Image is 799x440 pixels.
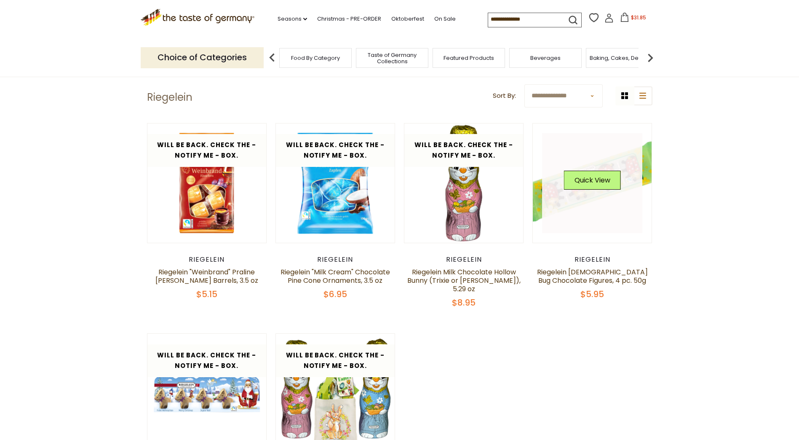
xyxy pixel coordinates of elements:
a: Baking, Cakes, Desserts [590,55,655,61]
p: Choice of Categories [141,47,264,68]
a: Taste of Germany Collections [358,52,426,64]
img: Riegelein [404,123,524,243]
a: Food By Category [291,55,340,61]
div: Riegelein [147,255,267,264]
div: Riegelein [532,255,652,264]
a: Christmas - PRE-ORDER [317,14,381,24]
span: $5.95 [580,288,604,300]
img: next arrow [642,49,659,66]
a: On Sale [434,14,456,24]
div: Riegelein [275,255,395,264]
div: Riegelein [404,255,524,264]
a: Seasons [278,14,307,24]
span: $31.85 [631,14,646,21]
img: Riegelein [276,123,395,243]
a: Riegelein [DEMOGRAPHIC_DATA] Bug Chocolate Figures, 4 pc. 50g [537,267,648,285]
img: Riegelein [147,123,267,243]
a: Riegelein "Milk Cream" Chocolate Pine Cone Ornaments, 3.5 oz [281,267,390,285]
h1: Riegelein [147,91,192,104]
img: previous arrow [264,49,281,66]
a: Featured Products [444,55,494,61]
button: Quick View [564,171,621,190]
button: $31.85 [615,13,651,25]
label: Sort By: [493,91,516,101]
a: Oktoberfest [391,14,424,24]
a: Riegelein "Weinbrand" Praline [PERSON_NAME] Barrels, 3.5 oz [155,267,258,285]
span: $8.95 [452,297,476,309]
span: $6.95 [323,288,347,300]
img: Riegelein [533,123,652,243]
a: Riegelein Milk Chocolate Hollow Bunny (Trixie or [PERSON_NAME]), 5.29 oz [407,267,521,294]
span: $5.15 [196,288,217,300]
a: Beverages [530,55,561,61]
